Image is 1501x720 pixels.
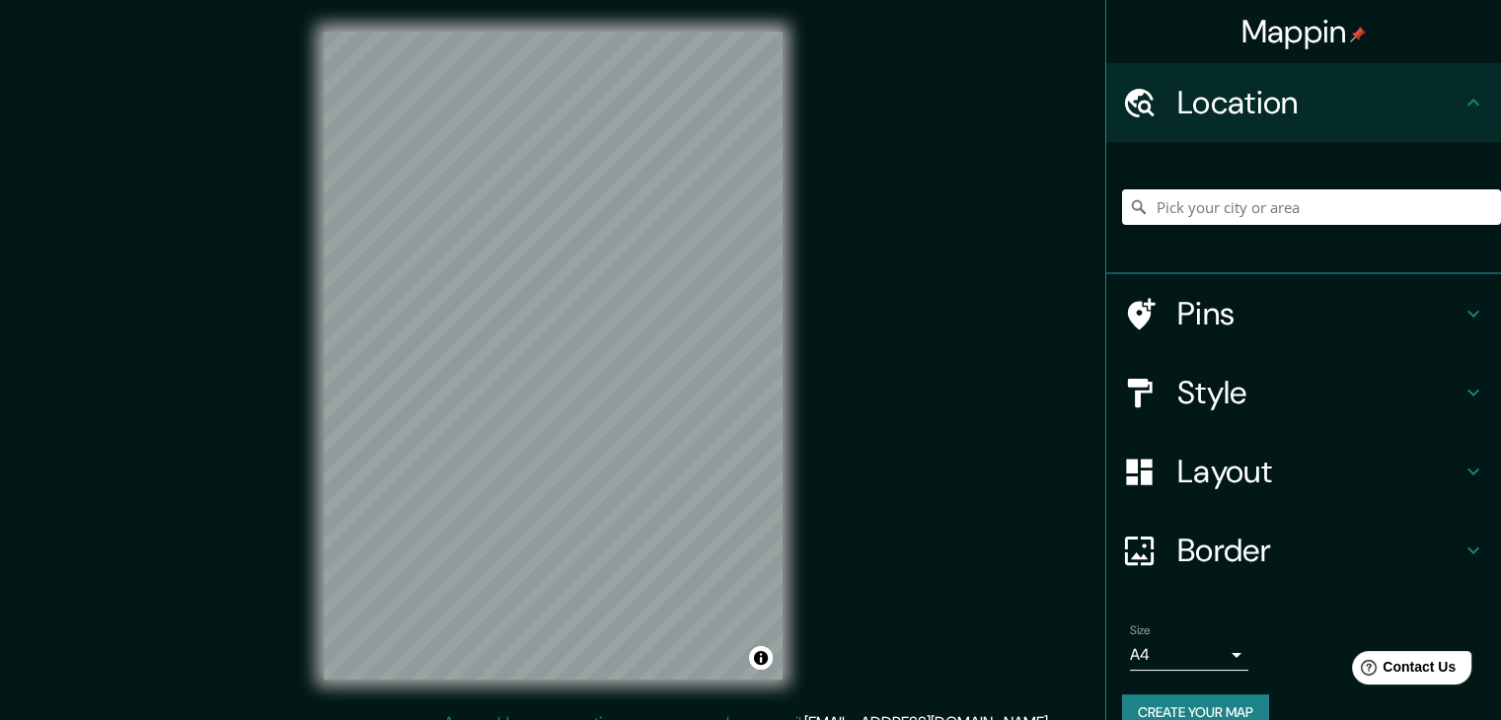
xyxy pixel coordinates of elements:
img: pin-icon.png [1350,27,1366,42]
div: A4 [1130,639,1248,671]
h4: Mappin [1241,12,1367,51]
h4: Border [1177,531,1462,570]
h4: Pins [1177,294,1462,333]
div: Layout [1106,432,1501,511]
iframe: Help widget launcher [1325,643,1479,698]
h4: Location [1177,83,1462,122]
input: Pick your city or area [1122,189,1501,225]
canvas: Map [324,32,783,680]
div: Pins [1106,274,1501,353]
div: Location [1106,63,1501,142]
label: Size [1130,622,1151,639]
div: Style [1106,353,1501,432]
h4: Style [1177,373,1462,412]
div: Border [1106,511,1501,590]
h4: Layout [1177,452,1462,491]
button: Toggle attribution [749,646,773,670]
